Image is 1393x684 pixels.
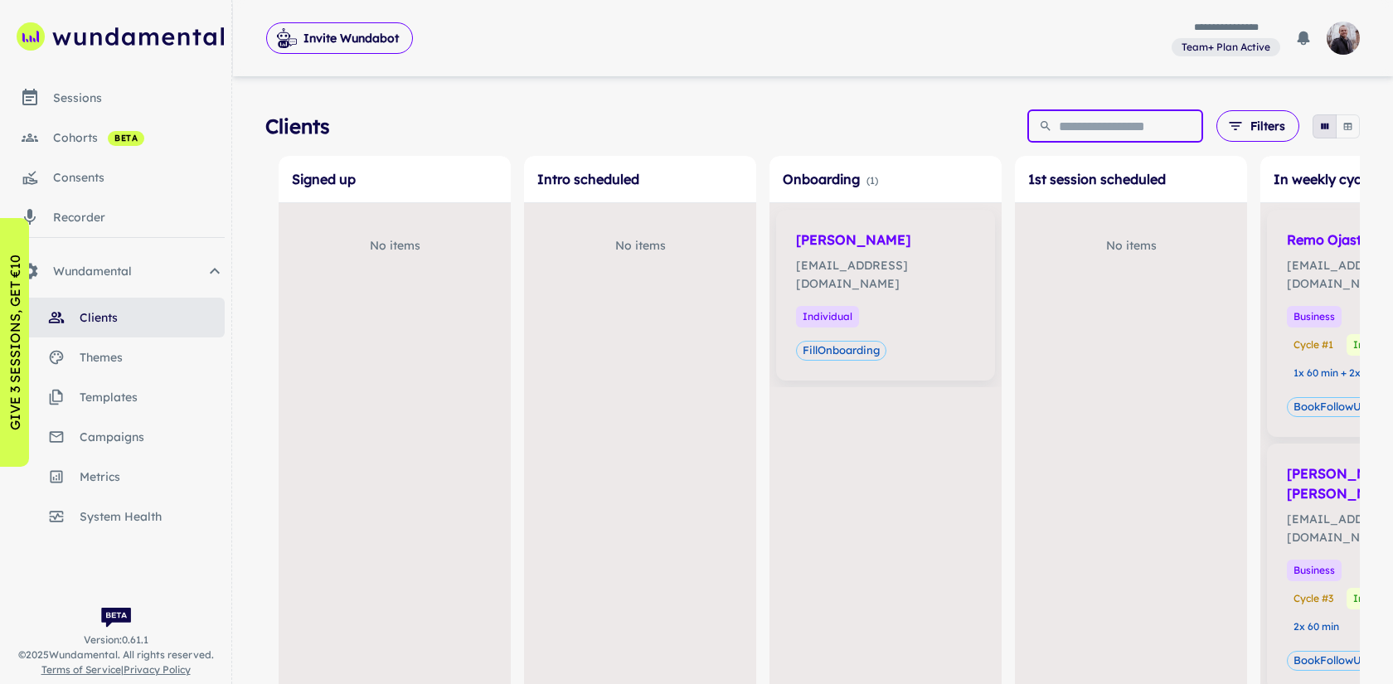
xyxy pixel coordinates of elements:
[537,169,743,189] h6: Intro scheduled
[7,497,225,536] a: system health
[53,168,225,187] div: consents
[796,230,975,250] h6: [PERSON_NAME]
[41,662,191,677] span: |
[783,169,988,189] h6: Onboarding
[796,256,975,293] p: [EMAIL_ADDRESS][DOMAIN_NAME]
[7,118,225,158] a: cohorts beta
[53,262,205,280] span: Wundamental
[7,298,225,337] a: clients
[1216,110,1299,142] button: Filters
[1287,560,1342,581] div: Business
[5,255,25,430] p: GIVE 3 SESSIONS, GET €10
[266,22,413,55] span: Invite Wundabot to record a meeting
[1287,334,1340,356] div: Cycle # 1
[53,208,225,226] div: recorder
[7,251,225,291] div: Wundamental
[1287,306,1342,327] div: Business
[1287,616,1346,638] div: 2x 60 min
[7,197,225,237] a: recorder
[1287,588,1340,609] div: Cycle # 3
[866,174,878,187] span: ( 1 )
[18,648,214,662] span: © 2025 Wundamental. All rights reserved.
[265,111,330,141] h4: Clients
[7,158,225,197] a: consents
[796,306,859,327] div: Individual
[1172,36,1280,57] a: View and manage your current plan and billing details.
[124,663,191,676] a: Privacy Policy
[1106,236,1157,255] p: No items
[7,377,225,417] a: templates
[80,468,225,486] span: metrics
[615,236,666,255] p: No items
[1172,38,1280,55] span: View and manage your current plan and billing details.
[7,417,225,457] a: campaigns
[53,89,225,107] div: sessions
[7,457,225,497] a: metrics
[7,337,225,377] a: themes
[53,129,225,147] div: cohorts
[80,348,225,366] span: themes
[108,132,144,145] span: beta
[1175,40,1277,55] span: Team+ Plan Active
[7,78,225,118] a: sessions
[84,633,148,648] span: Version: 0.61.1
[1028,169,1234,189] h6: 1st session scheduled
[80,388,225,406] span: templates
[776,210,995,381] div: [PERSON_NAME][EMAIL_ADDRESS][DOMAIN_NAME]IndividualFillOnboarding
[80,507,225,526] span: system health
[266,22,413,54] button: Invite Wundabot
[80,308,225,327] span: clients
[1327,22,1360,55] img: photoURL
[370,236,420,255] p: No items
[797,342,886,359] span: FillOnboarding
[80,428,225,446] span: campaigns
[292,169,498,189] h6: Signed up
[41,663,121,676] a: Terms of Service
